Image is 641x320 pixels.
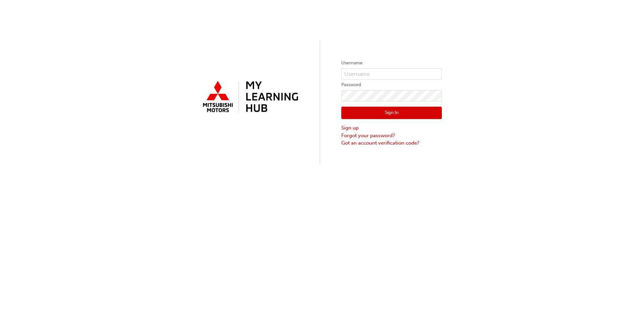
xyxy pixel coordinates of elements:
a: Got an account verification code? [341,139,442,147]
label: Password [341,81,442,89]
label: Username [341,59,442,67]
a: Sign up [341,124,442,132]
button: Sign In [341,107,442,119]
input: Username [341,68,442,80]
a: Forgot your password? [341,132,442,140]
img: mmal [199,78,300,116]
